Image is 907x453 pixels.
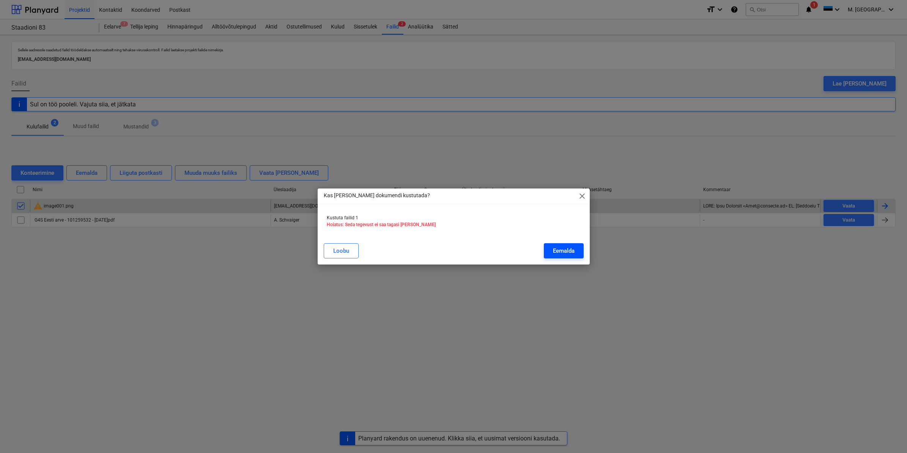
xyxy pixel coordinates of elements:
div: Loobu [333,246,349,256]
span: close [578,192,587,201]
div: Eemalda [553,246,575,256]
p: Hoiatus: Seda tegevust ei saa tagasi [PERSON_NAME] [327,222,581,228]
p: Kas [PERSON_NAME] dokumendi kustutada? [324,192,430,200]
button: Eemalda [544,243,584,258]
p: Kustuta failid 1 [327,215,581,221]
button: Loobu [324,243,359,258]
